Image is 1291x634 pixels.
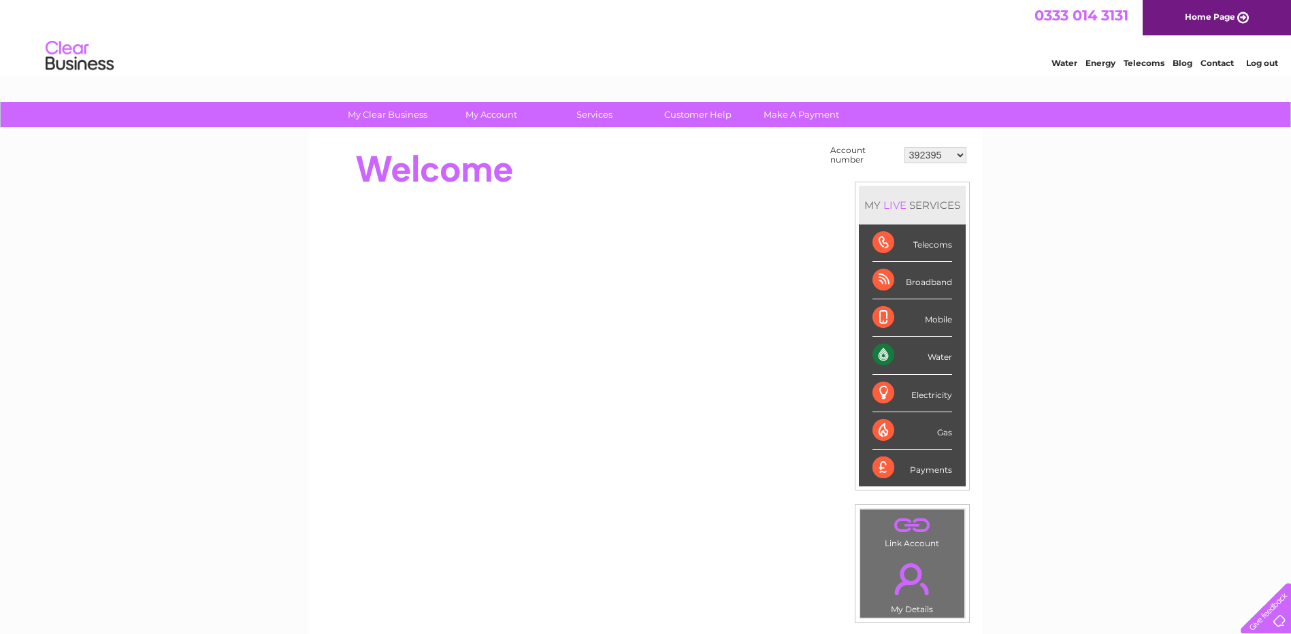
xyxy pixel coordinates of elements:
[1034,7,1128,24] a: 0333 014 3131
[864,513,961,537] a: .
[860,552,965,618] td: My Details
[538,102,651,127] a: Services
[1246,58,1278,68] a: Log out
[1200,58,1234,68] a: Contact
[1173,58,1192,68] a: Blog
[1051,58,1077,68] a: Water
[1124,58,1164,68] a: Telecoms
[872,299,952,337] div: Mobile
[331,102,444,127] a: My Clear Business
[325,7,968,66] div: Clear Business is a trading name of Verastar Limited (registered in [GEOGRAPHIC_DATA] No. 3667643...
[1085,58,1115,68] a: Energy
[745,102,857,127] a: Make A Payment
[872,224,952,262] div: Telecoms
[642,102,754,127] a: Customer Help
[872,412,952,450] div: Gas
[872,337,952,374] div: Water
[881,199,909,212] div: LIVE
[860,509,965,552] td: Link Account
[435,102,547,127] a: My Account
[864,555,961,603] a: .
[827,142,901,168] td: Account number
[859,186,966,224] div: MY SERVICES
[872,262,952,299] div: Broadband
[45,35,114,77] img: logo.png
[872,375,952,412] div: Electricity
[872,450,952,486] div: Payments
